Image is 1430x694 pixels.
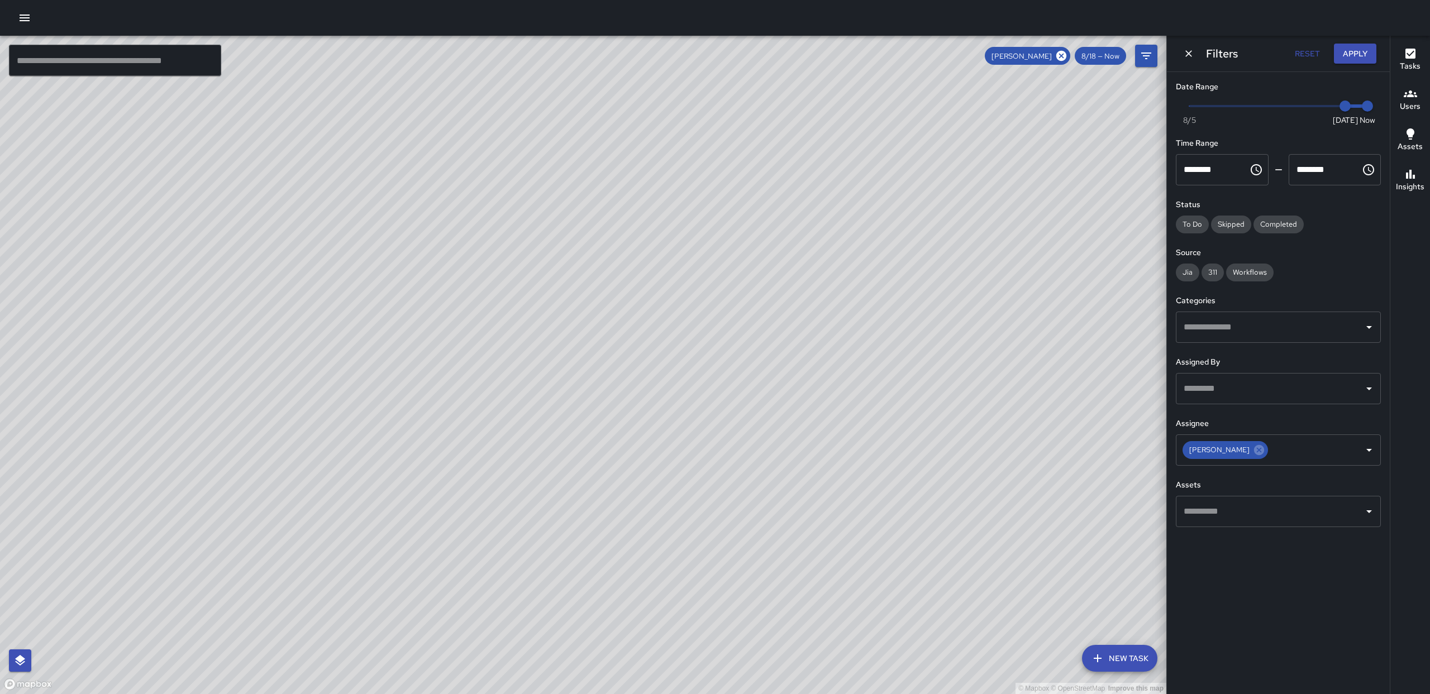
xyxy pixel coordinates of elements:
button: Choose time, selected time is 11:59 PM [1357,159,1380,181]
span: To Do [1176,219,1209,229]
span: 8/5 [1183,114,1196,126]
span: Now [1360,114,1375,126]
h6: Status [1176,199,1381,211]
button: Users [1390,80,1430,121]
button: Open [1361,442,1377,458]
h6: Tasks [1400,60,1421,73]
h6: Date Range [1176,81,1381,93]
div: To Do [1176,216,1209,233]
button: Tasks [1390,40,1430,80]
span: [DATE] [1333,114,1358,126]
span: Skipped [1211,219,1251,229]
div: [PERSON_NAME] [1183,441,1268,459]
span: Completed [1253,219,1304,229]
button: Reset [1289,44,1325,64]
button: Open [1361,319,1377,335]
h6: Categories [1176,295,1381,307]
h6: Filters [1206,45,1238,63]
h6: Assets [1398,141,1423,153]
button: New Task [1082,645,1157,672]
span: 8/18 — Now [1075,51,1126,61]
span: [PERSON_NAME] [985,51,1059,61]
div: 311 [1202,264,1224,281]
span: [PERSON_NAME] [1183,443,1256,456]
button: Open [1361,381,1377,396]
h6: Time Range [1176,137,1381,150]
h6: Assignee [1176,418,1381,430]
h6: Assets [1176,479,1381,491]
button: Assets [1390,121,1430,161]
h6: Source [1176,247,1381,259]
button: Insights [1390,161,1430,201]
span: 311 [1202,267,1224,277]
span: Workflows [1226,267,1274,277]
button: Filters [1135,45,1157,67]
button: Choose time, selected time is 12:00 AM [1245,159,1267,181]
button: Dismiss [1180,45,1197,62]
div: Completed [1253,216,1304,233]
div: Workflows [1226,264,1274,281]
div: Jia [1176,264,1199,281]
button: Open [1361,504,1377,519]
h6: Users [1400,100,1421,113]
div: [PERSON_NAME] [985,47,1070,65]
h6: Insights [1396,181,1424,193]
span: Jia [1176,267,1199,277]
div: Skipped [1211,216,1251,233]
h6: Assigned By [1176,356,1381,368]
button: Apply [1334,44,1376,64]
